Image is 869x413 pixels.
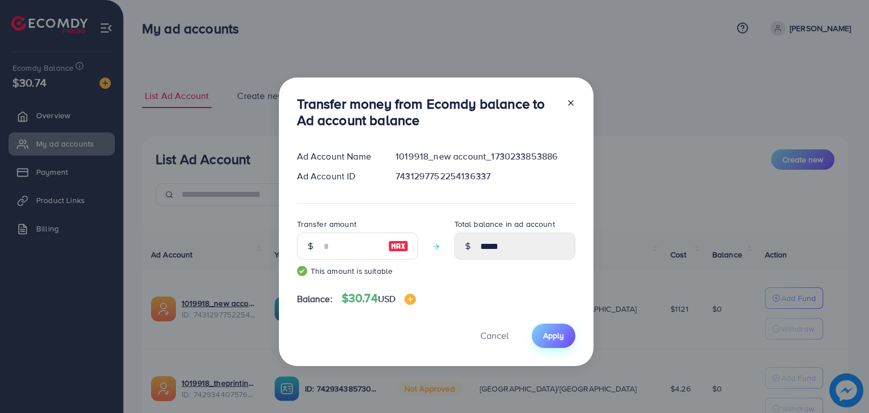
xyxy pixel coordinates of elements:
img: image [405,294,416,305]
div: 1019918_new account_1730233853886 [386,150,584,163]
label: Transfer amount [297,218,356,230]
button: Cancel [466,324,523,348]
span: USD [378,292,395,305]
button: Apply [532,324,575,348]
small: This amount is suitable [297,265,418,277]
div: Ad Account ID [288,170,387,183]
h3: Transfer money from Ecomdy balance to Ad account balance [297,96,557,128]
img: guide [297,266,307,276]
span: Balance: [297,292,333,306]
h4: $30.74 [342,291,416,306]
label: Total balance in ad account [454,218,555,230]
div: Ad Account Name [288,150,387,163]
div: 7431297752254136337 [386,170,584,183]
img: image [388,239,408,253]
span: Cancel [480,329,509,342]
span: Apply [543,330,564,341]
